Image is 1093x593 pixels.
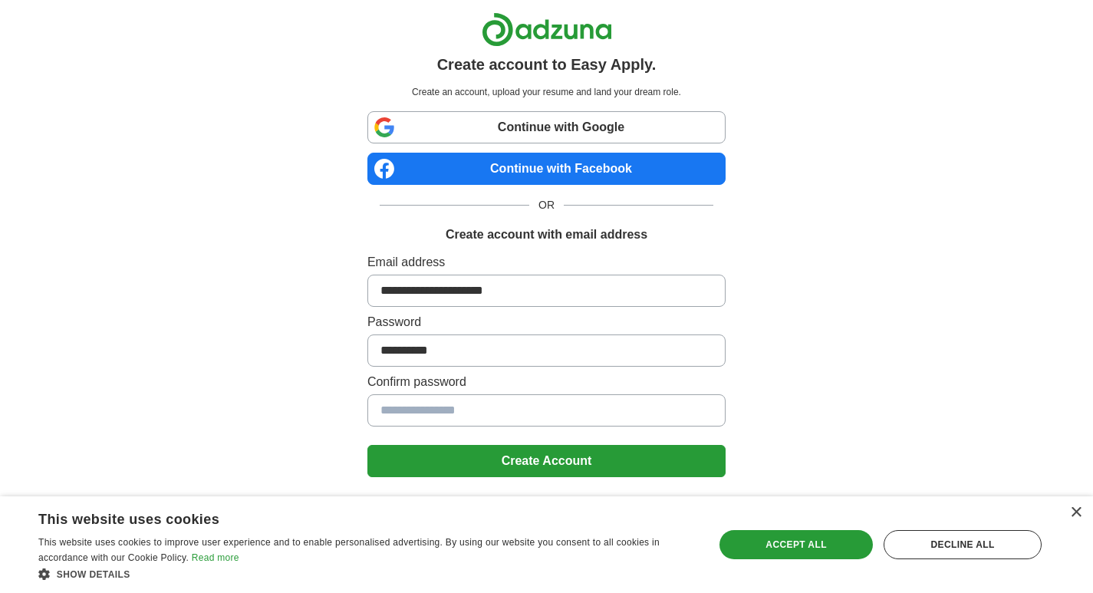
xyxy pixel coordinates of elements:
[367,313,726,331] label: Password
[529,197,564,213] span: OR
[57,569,130,580] span: Show details
[437,53,657,76] h1: Create account to Easy Apply.
[38,537,660,563] span: This website uses cookies to improve user experience and to enable personalised advertising. By u...
[38,506,656,529] div: This website uses cookies
[719,530,873,559] div: Accept all
[370,85,723,99] p: Create an account, upload your resume and land your dream role.
[446,226,647,244] h1: Create account with email address
[1070,507,1081,519] div: Close
[367,445,726,477] button: Create Account
[482,12,612,47] img: Adzuna logo
[884,530,1042,559] div: Decline all
[192,552,239,563] a: Read more, opens a new window
[38,566,694,581] div: Show details
[367,111,726,143] a: Continue with Google
[367,253,726,272] label: Email address
[367,373,726,391] label: Confirm password
[367,153,726,185] a: Continue with Facebook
